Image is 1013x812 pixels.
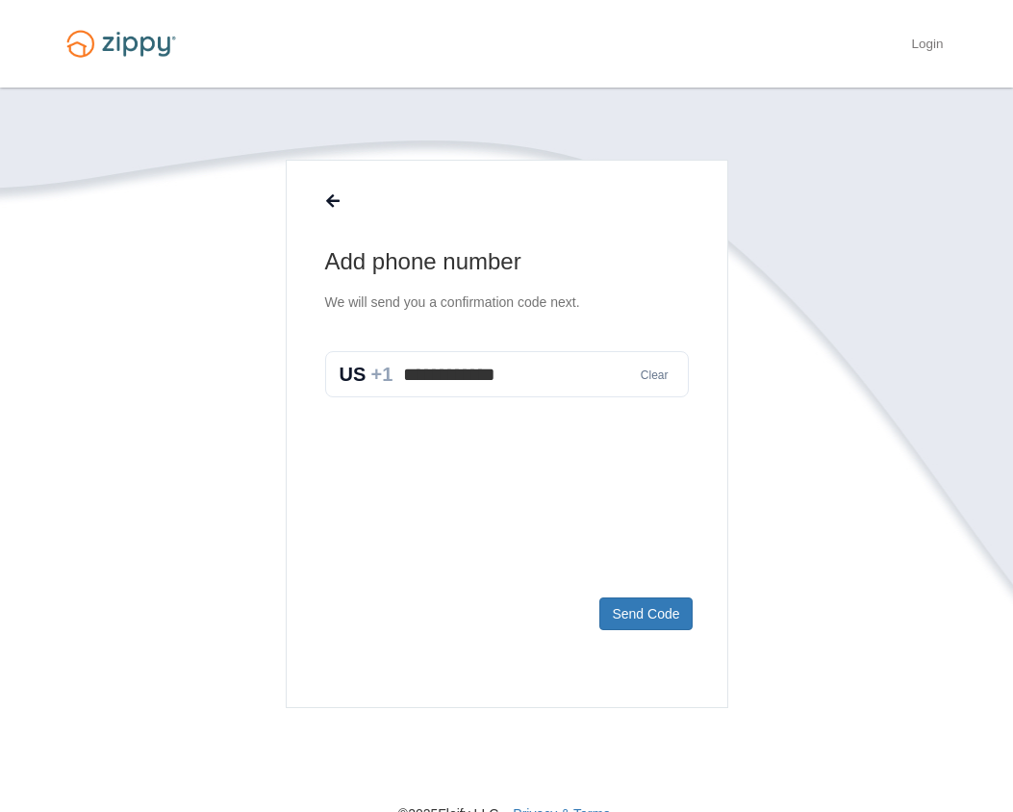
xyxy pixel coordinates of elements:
[325,246,689,277] h1: Add phone number
[325,292,689,313] p: We will send you a confirmation code next.
[55,21,188,66] img: Logo
[635,367,674,385] button: Clear
[599,597,692,630] button: Send Code
[911,37,943,56] a: Login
